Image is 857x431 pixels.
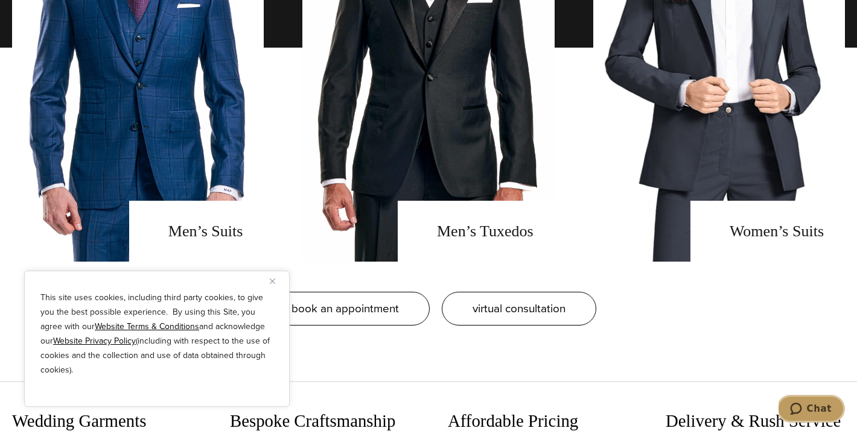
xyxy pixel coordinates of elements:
[53,335,136,347] a: Website Privacy Policy
[473,300,565,317] span: virtual consultation
[779,395,845,425] iframe: Opens a widget where you can chat to one of our agents
[270,274,284,288] button: Close
[270,278,275,284] img: Close
[261,292,430,326] a: book an appointment
[95,320,199,333] a: Website Terms & Conditions
[292,300,399,317] span: book an appointment
[40,291,273,377] p: This site uses cookies, including third party cookies, to give you the best possible experience. ...
[442,292,596,326] a: virtual consultation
